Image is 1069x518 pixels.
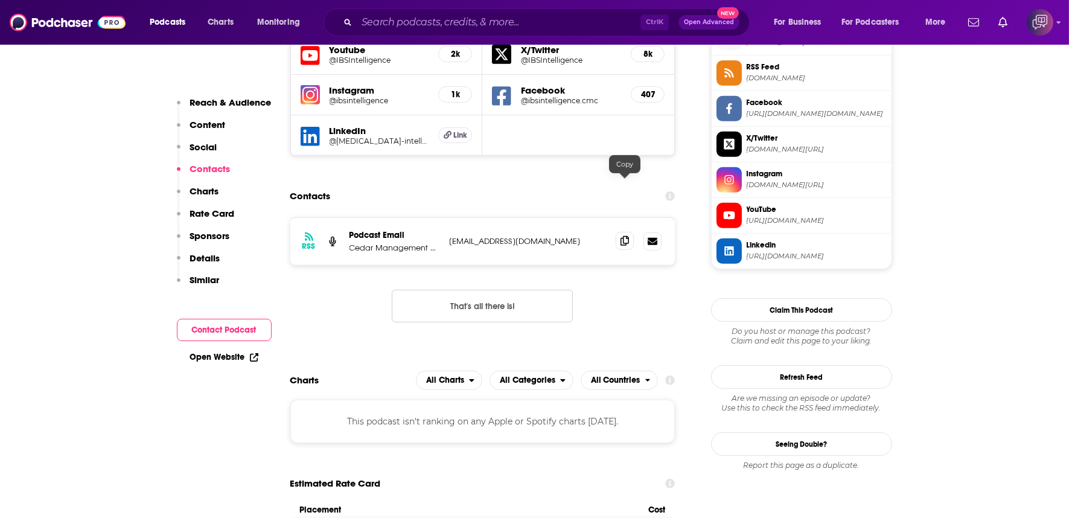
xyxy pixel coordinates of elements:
[330,56,429,65] h5: @IBSIntelligence
[994,12,1012,33] a: Show notifications dropdown
[609,155,640,173] div: Copy
[416,371,482,390] button: open menu
[190,274,220,286] p: Similar
[349,243,440,253] p: Cedar Management Consulting International
[190,352,258,362] a: Open Website
[925,14,946,31] span: More
[648,505,665,515] span: Cost
[177,208,235,230] button: Rate Card
[747,252,887,261] span: https://www.linkedin.com/company/ibs-intelligence/
[177,97,272,119] button: Reach & Audience
[426,376,464,385] span: All Charts
[640,14,669,30] span: Ctrl K
[834,13,917,32] button: open menu
[150,14,185,31] span: Podcasts
[490,371,573,390] button: open menu
[841,14,899,31] span: For Podcasters
[711,461,892,470] div: Report this page as a duplicate.
[290,400,675,443] div: This podcast isn't ranking on any Apple or Spotify charts [DATE].
[1027,9,1053,36] img: User Profile
[190,230,230,241] p: Sponsors
[717,7,739,19] span: New
[716,132,887,157] a: X/Twitter[DOMAIN_NAME][URL]
[450,236,607,246] p: [EMAIL_ADDRESS][DOMAIN_NAME]
[747,133,887,144] span: X/Twitter
[177,274,220,296] button: Similar
[711,432,892,456] a: Seeing Double?
[711,327,892,336] span: Do you host or manage this podcast?
[490,371,573,390] h2: Categories
[290,185,331,208] h2: Contacts
[747,97,887,108] span: Facebook
[747,181,887,190] span: instagram.com/ibsintelligence
[392,290,573,322] button: Nothing here.
[177,185,219,208] button: Charts
[190,208,235,219] p: Rate Card
[330,44,429,56] h5: Youtube
[711,327,892,346] div: Claim and edit this page to your liking.
[302,241,316,251] h3: RSS
[249,13,316,32] button: open menu
[416,371,482,390] h2: Platforms
[747,216,887,225] span: https://www.youtube.com/@IBSIntelligence
[177,163,231,185] button: Contacts
[678,15,739,30] button: Open AdvancedNew
[177,252,220,275] button: Details
[711,298,892,322] button: Claim This Podcast
[330,96,429,105] a: @ibsintelligence
[190,163,231,174] p: Contacts
[716,167,887,193] a: Instagram[DOMAIN_NAME][URL]
[581,371,659,390] button: open menu
[747,240,887,251] span: Linkedin
[335,8,761,36] div: Search podcasts, credits, & more...
[290,472,381,495] span: Estimated Rate Card
[521,44,621,56] h5: X/Twitter
[747,168,887,179] span: Instagram
[765,13,837,32] button: open menu
[716,96,887,121] a: Facebook[URL][DOMAIN_NAME][DOMAIN_NAME]
[448,49,462,59] h5: 2k
[177,230,230,252] button: Sponsors
[301,85,320,104] img: iconImage
[716,203,887,228] a: YouTube[URL][DOMAIN_NAME]
[747,145,887,154] span: twitter.com/IBSIntelligence
[190,252,220,264] p: Details
[190,97,272,108] p: Reach & Audience
[1027,9,1053,36] button: Show profile menu
[917,13,961,32] button: open menu
[438,127,472,143] a: Link
[257,14,300,31] span: Monitoring
[521,85,621,96] h5: Facebook
[521,56,621,65] a: @IBSIntelligence
[711,365,892,389] button: Refresh Feed
[141,13,201,32] button: open menu
[330,85,429,96] h5: Instagram
[330,125,429,136] h5: LinkedIn
[300,505,639,515] span: Placement
[177,319,272,341] button: Contact Podcast
[453,130,467,140] span: Link
[349,230,440,240] p: Podcast Email
[521,96,621,105] a: @ibsintelligence.cmc
[747,109,887,118] span: https://www.facebook.com/ibsintelligence.cmc
[208,14,234,31] span: Charts
[963,12,984,33] a: Show notifications dropdown
[500,376,555,385] span: All Categories
[1027,9,1053,36] span: Logged in as corioliscompany
[190,119,226,130] p: Content
[190,141,217,153] p: Social
[190,185,219,197] p: Charts
[641,89,654,100] h5: 407
[330,136,429,145] a: @[MEDICAL_DATA]-intelligence/
[10,11,126,34] img: Podchaser - Follow, Share and Rate Podcasts
[747,74,887,83] span: feeds.buzzsprout.com
[177,141,217,164] button: Social
[581,371,659,390] h2: Countries
[177,119,226,141] button: Content
[200,13,241,32] a: Charts
[711,394,892,413] div: Are we missing an episode or update? Use this to check the RSS feed immediately.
